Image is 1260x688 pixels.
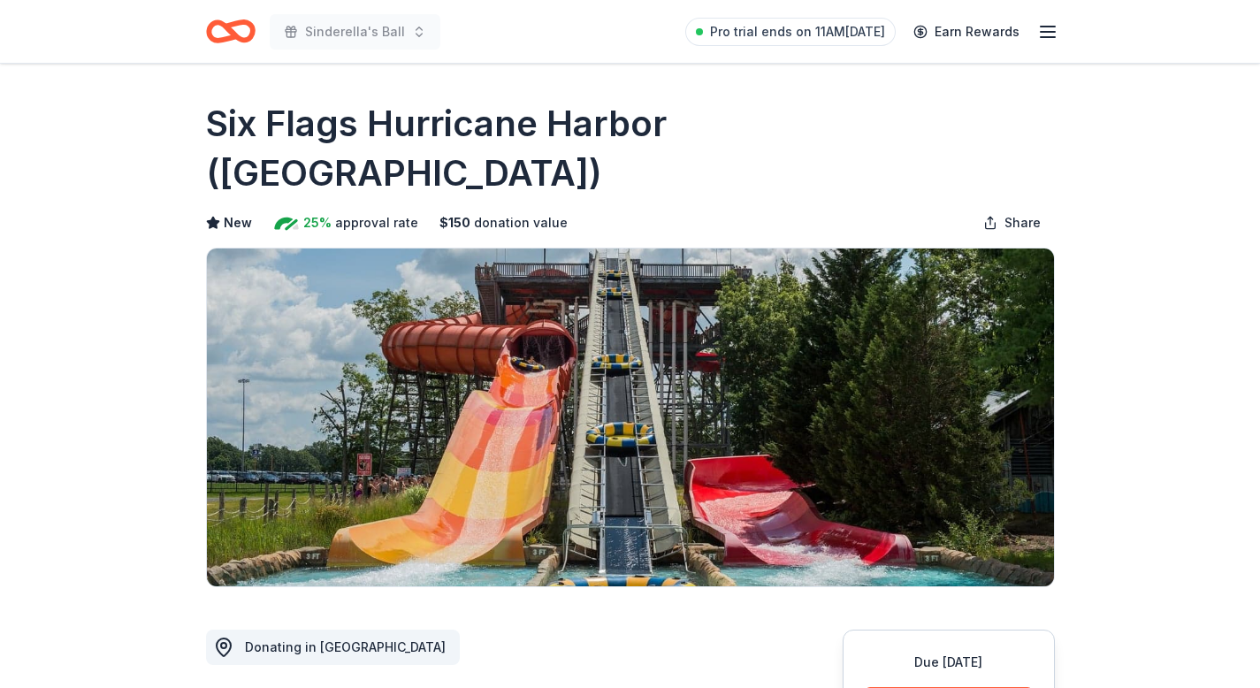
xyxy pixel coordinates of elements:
[303,212,332,233] span: 25%
[270,14,440,50] button: Sinderella's Ball
[335,212,418,233] span: approval rate
[305,21,405,42] span: Sinderella's Ball
[224,212,252,233] span: New
[903,16,1030,48] a: Earn Rewards
[206,99,1055,198] h1: Six Flags Hurricane Harbor ([GEOGRAPHIC_DATA])
[245,639,446,654] span: Donating in [GEOGRAPHIC_DATA]
[474,212,568,233] span: donation value
[685,18,896,46] a: Pro trial ends on 11AM[DATE]
[1004,212,1041,233] span: Share
[207,248,1054,586] img: Image for Six Flags Hurricane Harbor (Jackson)
[969,205,1055,241] button: Share
[206,11,256,52] a: Home
[710,21,885,42] span: Pro trial ends on 11AM[DATE]
[865,652,1033,673] div: Due [DATE]
[439,212,470,233] span: $ 150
